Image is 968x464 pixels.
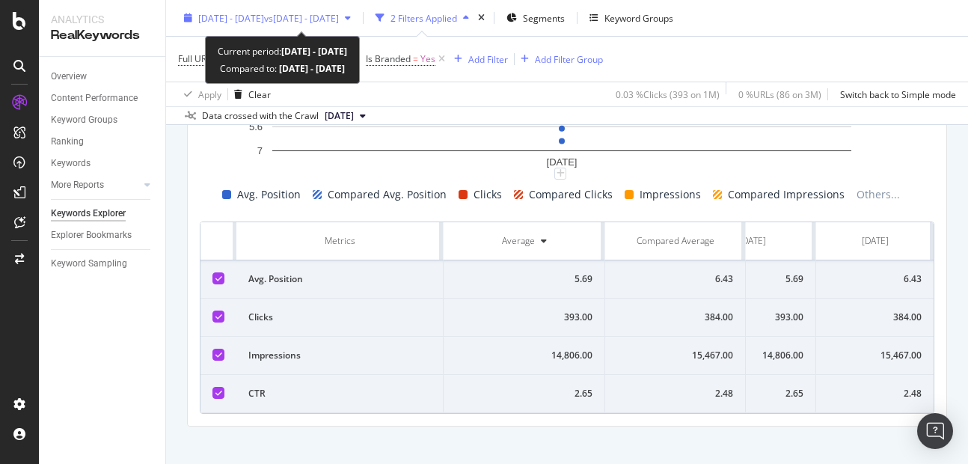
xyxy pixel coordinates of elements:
div: [DATE] [739,234,766,248]
text: 5.6 [249,122,263,133]
div: 2.65 [456,387,592,400]
span: vs [DATE] - [DATE] [264,11,339,24]
button: Switch back to Simple mode [834,82,956,106]
div: 0.03 % Clicks ( 393 on 1M ) [616,88,720,100]
button: Apply [178,82,221,106]
div: 15,467.00 [828,349,922,362]
div: 2.65 [701,387,803,400]
div: Overview [51,69,87,85]
div: Average [502,234,535,248]
div: RealKeywords [51,27,153,44]
div: [DATE] [862,234,889,248]
span: Compared Clicks [529,186,613,204]
div: Ranking [51,134,84,150]
b: [DATE] - [DATE] [277,62,345,75]
b: [DATE] - [DATE] [281,45,347,58]
div: 2.48 [617,387,733,400]
div: Clear [248,88,271,100]
div: Keyword Groups [604,11,673,24]
div: Add Filter Group [535,52,603,65]
span: Avg. Position [237,186,301,204]
span: Compared Impressions [728,186,845,204]
a: Keyword Groups [51,112,155,128]
span: [DATE] - [DATE] [198,11,264,24]
button: Keyword Groups [583,6,679,30]
a: Keyword Sampling [51,256,155,272]
td: CTR [236,375,444,413]
div: 5.69 [701,272,803,286]
div: 5.69 [456,272,592,286]
span: 2025 Sep. 1st [325,109,354,123]
div: Explorer Bookmarks [51,228,132,243]
span: Full URL [178,52,211,65]
div: Keywords [51,156,91,171]
span: Others... [851,186,906,204]
div: 6.43 [617,272,733,286]
div: Compared Average [637,234,714,248]
div: More Reports [51,177,104,193]
div: Open Intercom Messenger [917,413,953,449]
div: 393.00 [456,311,592,324]
div: Add Filter [468,52,508,65]
a: Explorer Bookmarks [51,228,155,243]
div: Switch back to Simple mode [840,88,956,100]
td: Clicks [236,299,444,337]
div: 384.00 [828,311,922,324]
div: 14,806.00 [456,349,592,362]
div: 384.00 [617,311,733,324]
span: Impressions [640,186,701,204]
a: Overview [51,69,155,85]
span: Clicks [474,186,502,204]
div: Keyword Groups [51,112,117,128]
div: 15,467.00 [617,349,733,362]
text: 7 [257,145,263,156]
span: Compared Avg. Position [328,186,447,204]
a: Keywords Explorer [51,206,155,222]
button: Segments [500,6,571,30]
div: Apply [198,88,221,100]
div: 0 % URLs ( 86 on 3M ) [738,88,821,100]
div: 393.00 [701,311,803,324]
div: Data crossed with the Crawl [202,109,319,123]
div: times [475,10,488,25]
div: plus [554,168,566,180]
div: Keyword Sampling [51,256,127,272]
div: 6.43 [828,272,922,286]
span: Segments [523,11,565,24]
span: Is Branded [366,52,411,65]
button: Add Filter Group [515,50,603,68]
span: Yes [420,49,435,70]
td: Avg. Position [236,260,444,299]
button: 2 Filters Applied [370,6,475,30]
div: Compared to: [220,60,345,77]
div: 2 Filters Applied [390,11,457,24]
a: Keywords [51,156,155,171]
a: Ranking [51,134,155,150]
span: = [413,52,418,65]
td: Impressions [236,337,444,375]
button: [DATE] - [DATE]vs[DATE] - [DATE] [178,6,357,30]
button: Clear [228,82,271,106]
a: Content Performance [51,91,155,106]
div: Metrics [248,234,431,248]
button: [DATE] [319,107,372,125]
div: Current period: [218,43,347,60]
text: [DATE] [547,156,578,168]
a: More Reports [51,177,140,193]
div: 2.48 [828,387,922,400]
div: Content Performance [51,91,138,106]
div: Keywords Explorer [51,206,126,222]
div: 14,806.00 [701,349,803,362]
button: Add Filter [448,50,508,68]
div: Analytics [51,12,153,27]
